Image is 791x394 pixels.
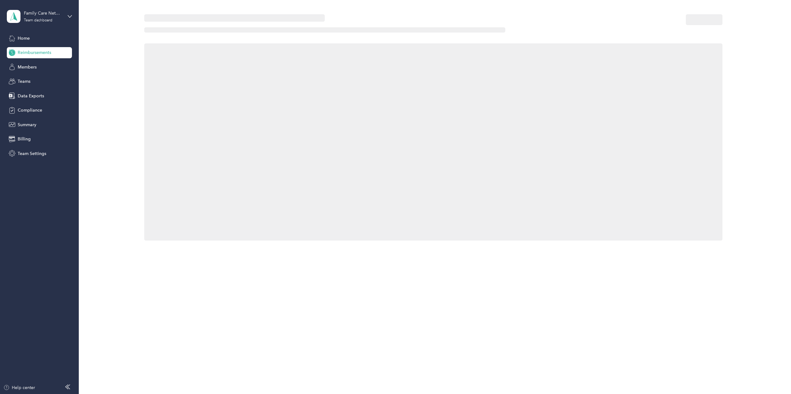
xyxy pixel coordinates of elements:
span: Reimbursements [18,49,51,56]
span: Members [18,64,37,70]
span: Teams [18,78,30,85]
button: Help center [3,384,35,391]
span: Team Settings [18,150,46,157]
div: Team dashboard [24,19,52,22]
span: Billing [18,136,31,142]
iframe: Everlance-gr Chat Button Frame [756,359,791,394]
span: Data Exports [18,93,44,99]
span: Summary [18,122,36,128]
span: Compliance [18,107,42,113]
span: Home [18,35,30,42]
div: Family Care Network [24,10,63,16]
